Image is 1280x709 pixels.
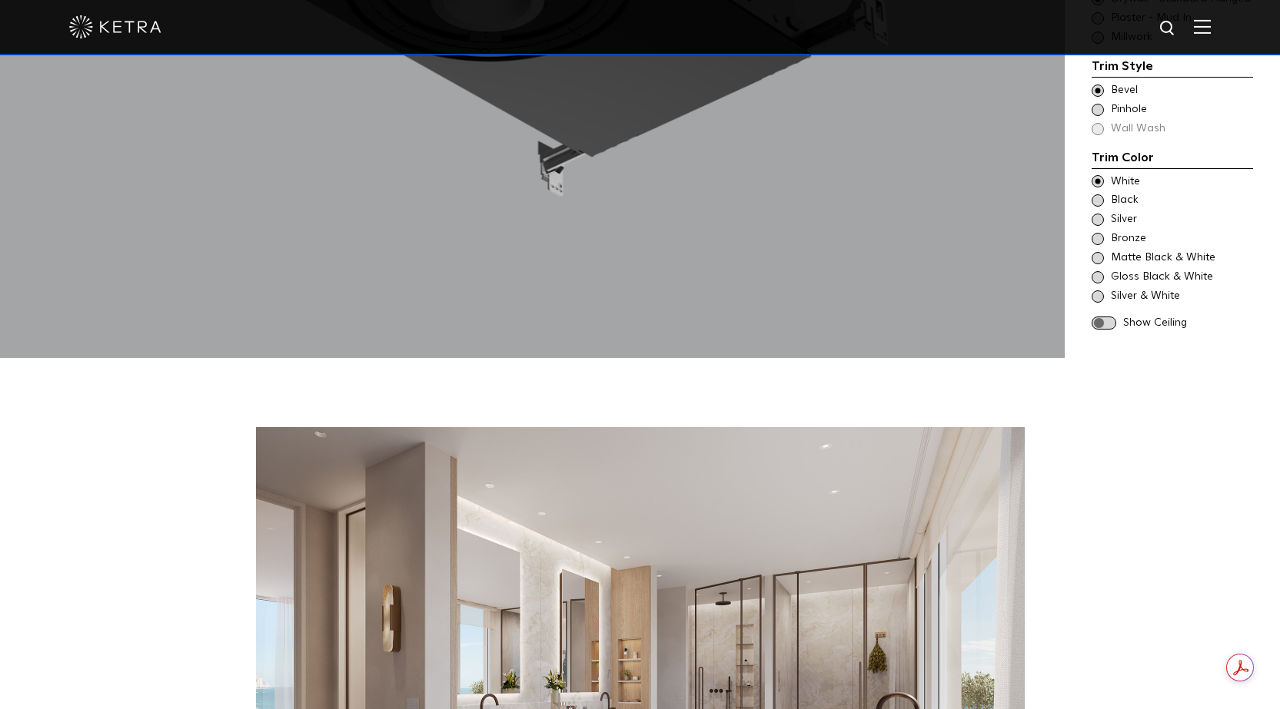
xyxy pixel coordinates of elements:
[1159,19,1178,38] img: search icon
[69,15,161,38] img: ketra-logo-2019-white
[1111,102,1252,118] span: Pinhole
[1111,174,1252,190] span: White
[1111,270,1252,285] span: Gloss Black & White
[1092,148,1253,170] div: Trim Color
[1111,289,1252,304] span: Silver & White
[1111,212,1252,227] span: Silver
[1092,57,1253,78] div: Trim Style
[1111,231,1252,247] span: Bronze
[1111,250,1252,266] span: Matte Black & White
[1194,19,1211,34] img: Hamburger%20Nav.svg
[1123,316,1253,331] span: Show Ceiling
[1111,193,1252,208] span: Black
[1111,83,1252,98] span: Bevel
